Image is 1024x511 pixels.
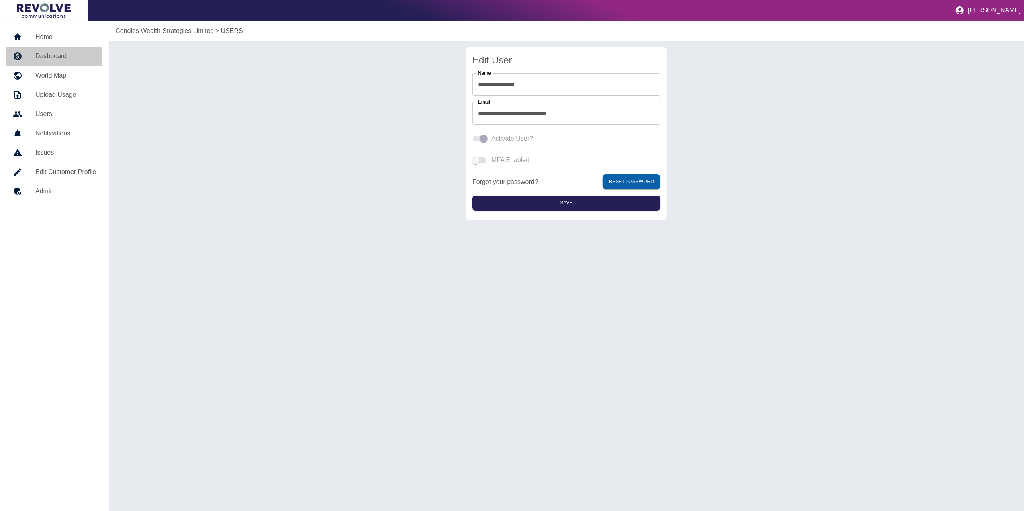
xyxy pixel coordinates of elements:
h5: Admin [35,186,96,196]
h5: Users [35,109,96,119]
p: > [215,26,219,36]
a: Users [6,104,102,124]
span: MFA Enabled [491,155,529,165]
label: Name [478,69,491,76]
img: Logo [17,3,71,18]
a: Upload Usage [6,85,102,104]
button: Reset Password [603,174,660,189]
div: Forgot your password? [472,174,660,189]
h5: Edit User [472,54,660,67]
a: Notifications [6,124,102,143]
h5: Upload Usage [35,90,96,100]
a: Admin [6,182,102,201]
h5: Home [35,32,96,42]
a: Dashboard [6,47,102,66]
a: World Map [6,66,102,85]
h5: World Map [35,71,96,80]
button: [PERSON_NAME] [952,2,1024,18]
a: Edit Customer Profile [6,162,102,182]
span: Activate User? [491,134,533,143]
h5: Dashboard [35,51,96,61]
label: Email [478,98,490,105]
a: USERS [221,26,243,36]
a: Home [6,27,102,47]
a: Issues [6,143,102,162]
p: [PERSON_NAME] [968,7,1021,14]
button: Save [472,196,660,211]
h5: Notifications [35,129,96,138]
h5: Edit Customer Profile [35,167,96,177]
a: Condies Wealth Strategies Limited [115,26,214,36]
h5: Issues [35,148,96,157]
